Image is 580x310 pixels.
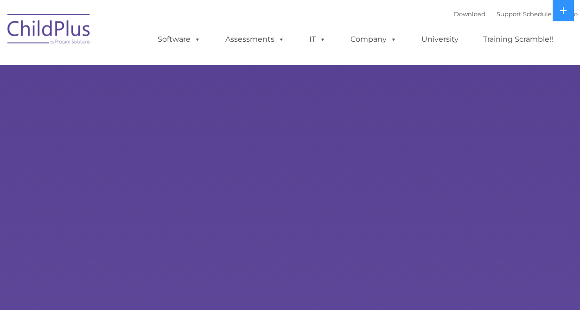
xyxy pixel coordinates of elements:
a: Training Scramble!! [474,30,562,49]
a: Company [341,30,406,49]
a: Schedule A Demo [523,10,578,18]
img: ChildPlus by Procare Solutions [3,7,96,54]
a: Support [497,10,521,18]
font: | [454,10,578,18]
a: Download [454,10,485,18]
a: Software [148,30,210,49]
a: Assessments [216,30,294,49]
a: IT [300,30,335,49]
a: University [412,30,468,49]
